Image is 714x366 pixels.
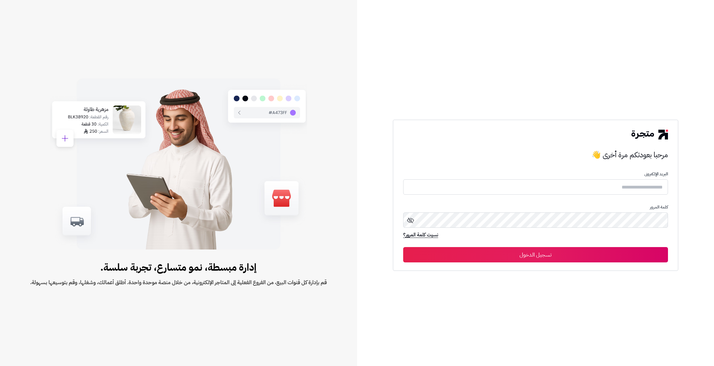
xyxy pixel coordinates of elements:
span: إدارة مبسطة، نمو متسارع، تجربة سلسة. [30,260,327,275]
img: logo-2.png [631,130,668,139]
p: البريد الإلكترونى [403,172,668,177]
p: كلمة المرور [403,205,668,210]
h3: مرحبا بعودتكم مرة أخرى 👋 [403,149,668,161]
button: تسجيل الدخول [403,247,668,262]
a: نسيت كلمة المرور؟ [403,231,438,240]
span: قم بإدارة كل قنوات البيع، من الفروع الفعلية إلى المتاجر الإلكترونية، من خلال منصة موحدة واحدة. أط... [30,278,327,287]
